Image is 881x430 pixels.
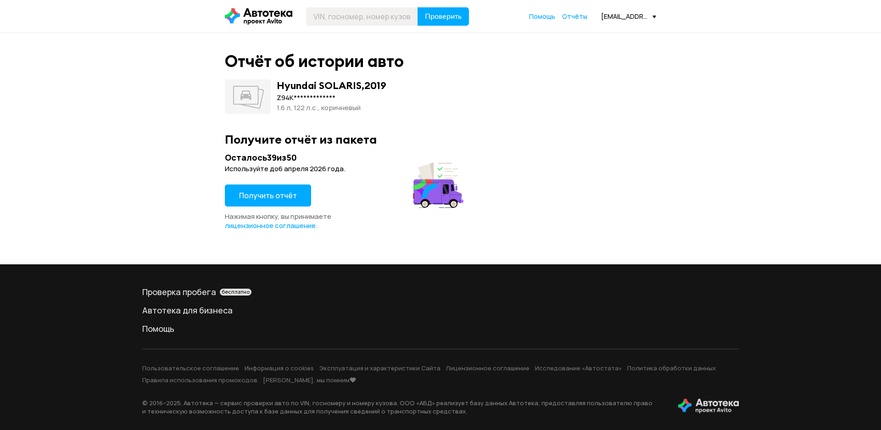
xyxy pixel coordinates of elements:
a: Политика обработки данных [627,364,716,372]
a: лицензионное соглашение [225,221,316,230]
a: Лицензионное соглашение [446,364,530,372]
div: Hyundai SOLARIS , 2019 [277,79,386,91]
a: Автотека для бизнеса [142,305,739,316]
div: Отчёт об истории авто [225,51,404,71]
div: Получите отчёт из пакета [225,132,656,146]
div: Используйте до 6 апреля 2026 года . [225,164,466,173]
a: Помощь [142,323,739,334]
input: VIN, госномер, номер кузова [306,7,418,26]
button: Получить отчёт [225,184,311,207]
a: Помощь [529,12,555,21]
a: Правила использования промокодов [142,376,257,384]
span: Нажимая кнопку, вы принимаете . [225,212,331,230]
div: [EMAIL_ADDRESS][DOMAIN_NAME] [601,12,656,21]
div: Проверка пробега [142,286,739,297]
span: бесплатно [222,289,250,295]
img: tWS6KzJlK1XUpy65r7uaHVIs4JI6Dha8Nraz9T2hA03BhoCc4MtbvZCxBLwJIh+mQSIAkLBJpqMoKVdP8sONaFJLCz6I0+pu7... [678,399,739,413]
a: [PERSON_NAME], мы помним [263,376,356,384]
a: Информация о cookies [245,364,314,372]
div: 1.6 л, 122 л.c., коричневый [277,103,386,113]
p: © 2016– 2025 . Автотека — сервис проверки авто по VIN, госномеру и номеру кузова. ООО «АБД» реали... [142,399,664,415]
a: Эксплуатация и характеристики Сайта [319,364,440,372]
a: Проверка пробегабесплатно [142,286,739,297]
button: Проверить [418,7,469,26]
a: Исследование «Автостата» [535,364,622,372]
a: Пользовательское соглашение [142,364,239,372]
span: Получить отчёт [239,190,297,201]
span: Проверить [425,13,462,20]
a: Отчёты [562,12,587,21]
div: Осталось 39 из 50 [225,152,466,163]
